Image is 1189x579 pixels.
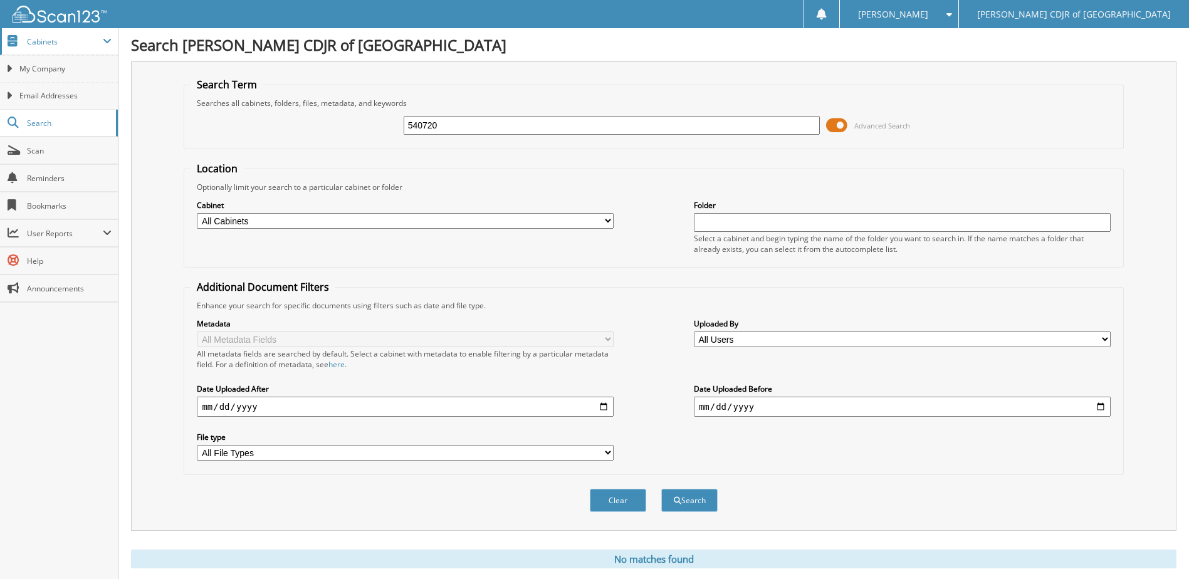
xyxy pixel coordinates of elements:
[694,200,1111,211] label: Folder
[27,173,112,184] span: Reminders
[191,162,244,175] legend: Location
[858,11,928,18] span: [PERSON_NAME]
[19,90,112,102] span: Email Addresses
[328,359,345,370] a: here
[19,63,112,75] span: My Company
[131,34,1176,55] h1: Search [PERSON_NAME] CDJR of [GEOGRAPHIC_DATA]
[131,550,1176,568] div: No matches found
[27,36,103,47] span: Cabinets
[27,118,110,128] span: Search
[694,233,1111,254] div: Select a cabinet and begin typing the name of the folder you want to search in. If the name match...
[197,432,614,442] label: File type
[27,283,112,294] span: Announcements
[197,383,614,394] label: Date Uploaded After
[977,11,1171,18] span: [PERSON_NAME] CDJR of [GEOGRAPHIC_DATA]
[13,6,107,23] img: scan123-logo-white.svg
[197,348,614,370] div: All metadata fields are searched by default. Select a cabinet with metadata to enable filtering b...
[854,121,910,130] span: Advanced Search
[27,256,112,266] span: Help
[197,318,614,329] label: Metadata
[27,228,103,239] span: User Reports
[197,397,614,417] input: start
[191,98,1116,108] div: Searches all cabinets, folders, files, metadata, and keywords
[191,280,335,294] legend: Additional Document Filters
[694,318,1111,329] label: Uploaded By
[197,200,614,211] label: Cabinet
[191,300,1116,311] div: Enhance your search for specific documents using filters such as date and file type.
[1126,519,1189,579] iframe: Chat Widget
[191,182,1116,192] div: Optionally limit your search to a particular cabinet or folder
[590,489,646,512] button: Clear
[694,397,1111,417] input: end
[694,383,1111,394] label: Date Uploaded Before
[191,78,263,91] legend: Search Term
[27,201,112,211] span: Bookmarks
[661,489,718,512] button: Search
[27,145,112,156] span: Scan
